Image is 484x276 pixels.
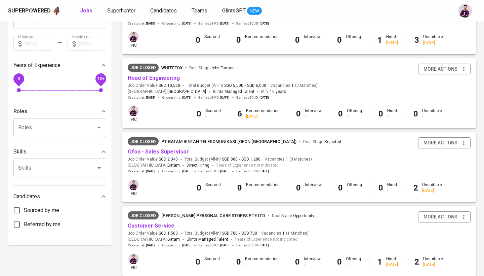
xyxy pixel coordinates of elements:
[128,75,180,81] a: Head of Engineering
[24,37,52,50] input: Value
[245,83,246,89] span: -
[185,231,257,236] span: Total Budget (All-In)
[245,34,279,45] div: Recommendation
[128,179,139,197] div: pic
[241,157,260,162] span: SGD 1,200
[346,262,361,268] div: -
[386,34,398,45] div: Hired
[159,157,178,162] span: SGD 2,340
[146,243,155,248] span: [DATE]
[222,7,262,15] a: GlintsGPT NEW
[205,108,221,119] div: Sourced
[458,4,472,18] img: erwin@glints.com
[128,21,155,26] span: Created at :
[324,139,341,144] span: Rejected
[259,95,269,100] span: [DATE]
[13,148,27,156] p: Skills
[162,243,192,248] span: Onboarding :
[187,83,266,89] span: Total Budget (All-In)
[246,182,280,194] div: Recommendation
[220,95,230,100] span: [DATE]
[128,243,155,248] span: Created at :
[422,188,442,194] div: [DATE]
[185,157,260,162] span: Total Budget (All-In)
[347,182,362,194] div: Offering
[387,108,397,119] div: Hired
[162,95,192,100] span: Onboarding :
[13,61,61,69] p: Years of Experience
[182,21,192,26] span: [DATE]
[387,182,397,194] div: Hired
[236,21,269,26] span: Earliest ECJD :
[150,7,178,15] a: Candidates
[296,183,301,193] b: 0
[128,64,159,72] div: Client has not responded > 14 days, Slow response from client
[347,188,362,194] div: -
[204,262,220,268] div: -
[128,32,139,42] img: erwin@glints.com
[187,163,209,168] span: Direct Hiring
[290,83,294,89] span: 1
[161,213,265,218] span: [PERSON_NAME] PERSONAL CARE STORES PTE LTD
[303,139,341,144] span: Deal Stage :
[241,231,257,236] span: SGD 700
[128,105,139,123] div: pic
[377,257,382,267] b: 1
[204,256,220,268] div: Sourced
[337,257,342,267] b: 0
[386,256,398,268] div: Hired
[13,190,106,203] div: Candidates
[414,257,419,267] b: 2
[97,76,104,81] span: 10+
[270,89,286,94] span: 10 years
[205,114,221,119] div: -
[261,89,286,94] span: Min.
[128,157,178,162] span: Job Order Value
[196,257,200,267] b: 0
[162,169,192,174] span: Onboarding :
[13,145,106,159] div: Skills
[182,243,192,248] span: [DATE]
[337,35,342,45] b: 0
[213,89,254,94] span: Glints Managed Talent
[80,7,92,14] b: Jobs
[378,109,383,118] b: 0
[259,169,269,174] span: [DATE]
[304,256,321,268] div: Interview
[236,243,269,248] span: Earliest ECJD :
[285,157,288,162] span: 1
[198,95,230,100] span: Earliest EMD :
[146,95,155,100] span: [DATE]
[418,137,471,148] button: more actions
[413,183,418,193] b: 2
[128,169,155,174] span: Created at :
[197,183,201,193] b: 0
[338,109,343,118] b: 0
[146,169,155,174] span: [DATE]
[161,65,183,70] span: Whitefox
[220,169,230,174] span: [DATE]
[246,108,280,119] div: Recommendation
[265,157,312,162] span: Vacancies ( 0 Matches )
[198,21,230,26] span: Earliest EMD :
[128,212,159,219] span: Job Closed
[423,40,443,46] div: [DATE]
[13,107,27,115] p: Roles
[346,40,361,46] div: -
[128,211,159,219] div: Job already placed by Glints
[293,213,314,218] span: Opportunity
[128,236,180,243] span: [GEOGRAPHIC_DATA] ,
[259,21,269,26] span: [DATE]
[236,257,241,267] b: 0
[305,114,322,119] div: -
[94,123,104,132] button: Open
[161,139,296,144] span: PT Batam Bintan Telekomunikasi (Ofon [GEOGRAPHIC_DATA])
[272,213,314,218] span: Deal Stage :
[422,108,442,119] div: Unsuitable
[338,183,343,193] b: 0
[128,148,189,155] a: Ofon - Sales Supervisor
[128,95,155,100] span: Created at :
[245,40,279,46] div: -
[305,108,322,119] div: Interview
[378,183,383,193] b: 0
